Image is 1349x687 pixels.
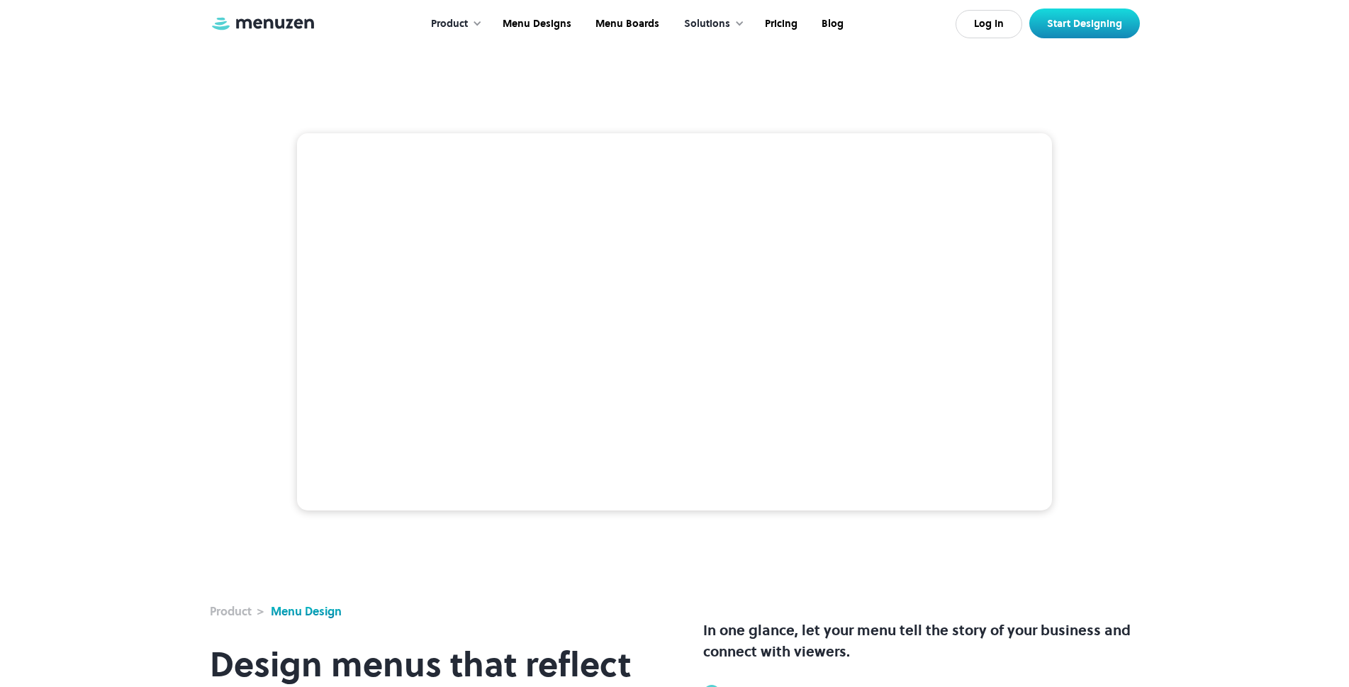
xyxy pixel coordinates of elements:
a: Product > [210,603,264,620]
a: Menu Designs [489,2,582,46]
div: Solutions [684,16,730,32]
a: Pricing [751,2,808,46]
a: Log In [956,10,1022,38]
div: Product [417,2,489,46]
div: Menu Design [271,603,342,620]
p: In one glance, let your menu tell the story of your business and connect with viewers. [703,620,1140,662]
div: Product [431,16,468,32]
a: Start Designing [1029,9,1140,38]
div: Solutions [670,2,751,46]
a: Menu Boards [582,2,670,46]
a: Blog [808,2,854,46]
